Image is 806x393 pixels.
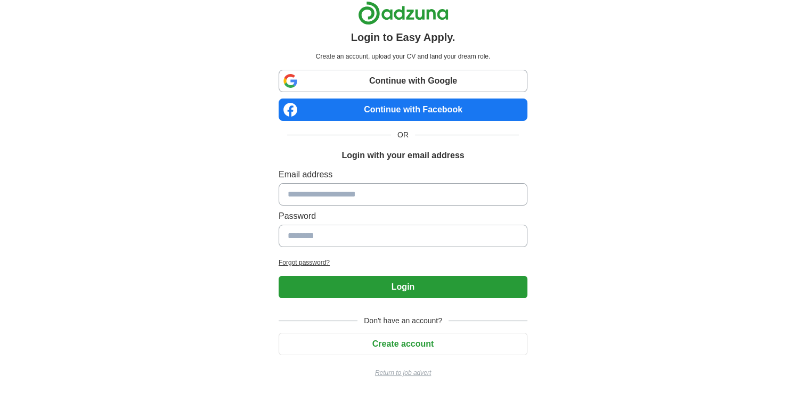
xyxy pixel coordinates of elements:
span: Don't have an account? [357,315,449,326]
a: Return to job advert [279,368,527,378]
h1: Login to Easy Apply. [351,29,455,45]
h1: Login with your email address [341,149,464,162]
a: Forgot password? [279,258,527,267]
p: Create an account, upload your CV and land your dream role. [281,52,525,61]
label: Password [279,210,527,223]
a: Create account [279,339,527,348]
label: Email address [279,168,527,181]
button: Login [279,276,527,298]
a: Continue with Facebook [279,99,527,121]
img: Adzuna logo [358,1,449,25]
button: Create account [279,333,527,355]
span: OR [391,129,415,141]
a: Continue with Google [279,70,527,92]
